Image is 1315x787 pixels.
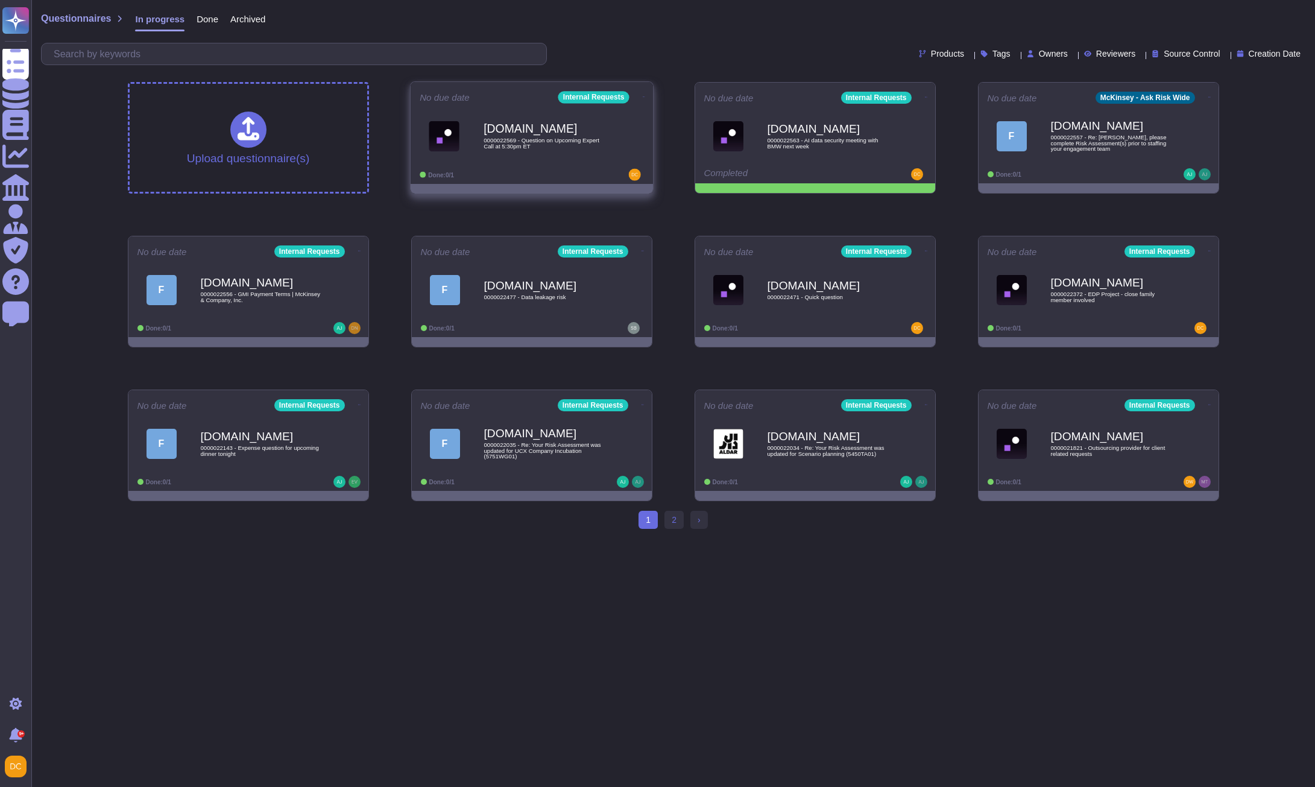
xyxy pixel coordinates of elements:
[201,291,321,303] span: 0000022556 - GMI Payment Terms | McKinsey & Company, Inc.
[1051,134,1172,152] span: 0000022557 - Re: [PERSON_NAME], please complete Risk Assessment(s) prior to staffing your engagem...
[664,511,684,529] a: 2
[713,121,743,151] img: Logo
[628,169,640,181] img: user
[429,121,459,151] img: Logo
[841,92,912,104] div: Internal Requests
[333,476,345,488] img: user
[900,476,912,488] img: user
[484,442,605,460] span: 0000022035 - Re: Your Risk Assessment was updated for UCX Company Incubation (5751WG01)
[1039,49,1068,58] span: Owners
[628,322,640,334] img: user
[558,399,628,411] div: Internal Requests
[713,429,743,459] img: Logo
[997,429,1027,459] img: Logo
[484,294,605,300] span: 0000022477 - Data leakage risk
[429,325,455,332] span: Done: 0/1
[996,171,1021,178] span: Done: 0/1
[48,43,546,65] input: Search by keywords
[146,479,171,485] span: Done: 0/1
[230,14,265,24] span: Archived
[911,168,923,180] img: user
[1199,476,1211,488] img: user
[632,476,644,488] img: user
[421,247,470,256] span: No due date
[704,168,852,180] div: Completed
[430,429,460,459] div: F
[430,275,460,305] div: F
[420,93,470,102] span: No due date
[201,277,321,288] b: [DOMAIN_NAME]
[187,112,310,164] div: Upload questionnaire(s)
[768,123,888,134] b: [DOMAIN_NAME]
[997,121,1027,151] div: F
[147,429,177,459] div: F
[1249,49,1301,58] span: Creation Date
[1199,168,1211,180] img: user
[484,280,605,291] b: [DOMAIN_NAME]
[1184,168,1196,180] img: user
[147,275,177,305] div: F
[992,49,1011,58] span: Tags
[931,49,964,58] span: Products
[1051,120,1172,131] b: [DOMAIN_NAME]
[768,294,888,300] span: 0000022471 - Quick question
[274,399,345,411] div: Internal Requests
[137,401,187,410] span: No due date
[1051,277,1172,288] b: [DOMAIN_NAME]
[704,401,754,410] span: No due date
[5,756,27,777] img: user
[137,247,187,256] span: No due date
[1051,291,1172,303] span: 0000022372 - EDP Project - close family member involved
[558,245,628,258] div: Internal Requests
[768,445,888,457] span: 0000022034 - Re: Your Risk Assessment was updated for Scenario planning (5450TA01)
[639,511,658,529] span: 1
[768,431,888,442] b: [DOMAIN_NAME]
[704,93,754,103] span: No due date
[713,275,743,305] img: Logo
[146,325,171,332] span: Done: 0/1
[1164,49,1220,58] span: Source Control
[484,137,605,149] span: 0000022569 - Question on Upcoming Expert Call at 5:30pm ET
[1096,49,1135,58] span: Reviewers
[2,753,35,780] button: user
[911,322,923,334] img: user
[197,14,218,24] span: Done
[421,401,470,410] span: No due date
[768,137,888,149] span: 0000022563 - AI data security meeting with BMW next week
[841,399,912,411] div: Internal Requests
[274,245,345,258] div: Internal Requests
[713,479,738,485] span: Done: 0/1
[348,476,361,488] img: user
[841,245,912,258] div: Internal Requests
[558,91,629,103] div: Internal Requests
[484,428,605,439] b: [DOMAIN_NAME]
[17,730,25,738] div: 9+
[988,247,1037,256] span: No due date
[1184,476,1196,488] img: user
[996,479,1021,485] span: Done: 0/1
[713,325,738,332] span: Done: 0/1
[996,325,1021,332] span: Done: 0/1
[1124,245,1195,258] div: Internal Requests
[988,401,1037,410] span: No due date
[201,445,321,457] span: 0000022143 - Expense question for upcoming dinner tonight
[484,123,605,134] b: [DOMAIN_NAME]
[135,14,184,24] span: In progress
[704,247,754,256] span: No due date
[988,93,1037,103] span: No due date
[41,14,111,24] span: Questionnaires
[429,479,455,485] span: Done: 0/1
[1194,322,1206,334] img: user
[1096,92,1195,104] div: McKinsey - Ask Risk Wide
[997,275,1027,305] img: Logo
[1124,399,1195,411] div: Internal Requests
[1051,445,1172,457] span: 0000021821 - Outsourcing provider for client related requests
[201,431,321,442] b: [DOMAIN_NAME]
[617,476,629,488] img: user
[348,322,361,334] img: user
[915,476,927,488] img: user
[1051,431,1172,442] b: [DOMAIN_NAME]
[428,171,454,178] span: Done: 0/1
[768,280,888,291] b: [DOMAIN_NAME]
[698,515,701,525] span: ›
